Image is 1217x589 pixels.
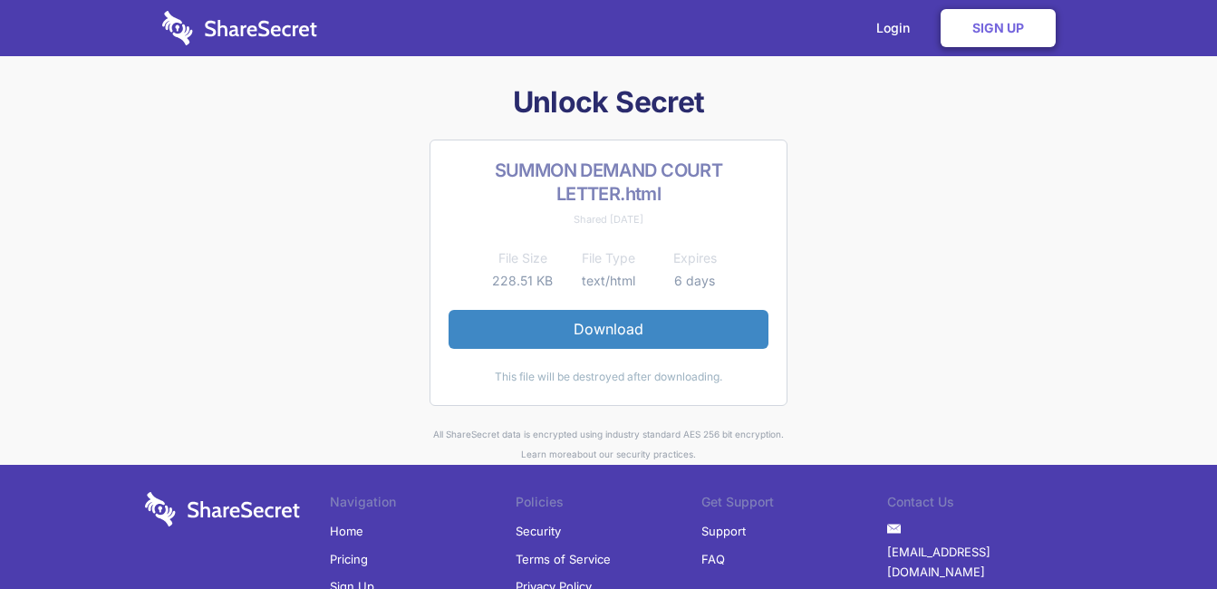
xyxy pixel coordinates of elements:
th: Expires [652,247,738,269]
a: Security [516,517,561,545]
a: Terms of Service [516,546,611,573]
a: Home [330,517,363,545]
div: This file will be destroyed after downloading. [449,367,768,387]
td: 6 days [652,270,738,292]
td: 228.51 KB [479,270,565,292]
div: All ShareSecret data is encrypted using industry standard AES 256 bit encryption. about our secur... [138,424,1080,465]
h1: Unlock Secret [138,83,1080,121]
li: Contact Us [887,492,1073,517]
th: File Size [479,247,565,269]
a: Sign Up [941,9,1056,47]
th: File Type [565,247,652,269]
a: Support [701,517,746,545]
a: Learn more [521,449,572,459]
a: Pricing [330,546,368,573]
li: Get Support [701,492,887,517]
a: FAQ [701,546,725,573]
div: Shared [DATE] [449,209,768,229]
li: Navigation [330,492,516,517]
td: text/html [565,270,652,292]
li: Policies [516,492,701,517]
h2: SUMMON DEMAND COURT LETTER.html [449,159,768,206]
img: logo-wordmark-white-trans-d4663122ce5f474addd5e946df7df03e33cb6a1c49d2221995e7729f52c070b2.svg [145,492,300,526]
img: logo-wordmark-white-trans-d4663122ce5f474addd5e946df7df03e33cb6a1c49d2221995e7729f52c070b2.svg [162,11,317,45]
a: Download [449,310,768,348]
a: [EMAIL_ADDRESS][DOMAIN_NAME] [887,538,1073,586]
